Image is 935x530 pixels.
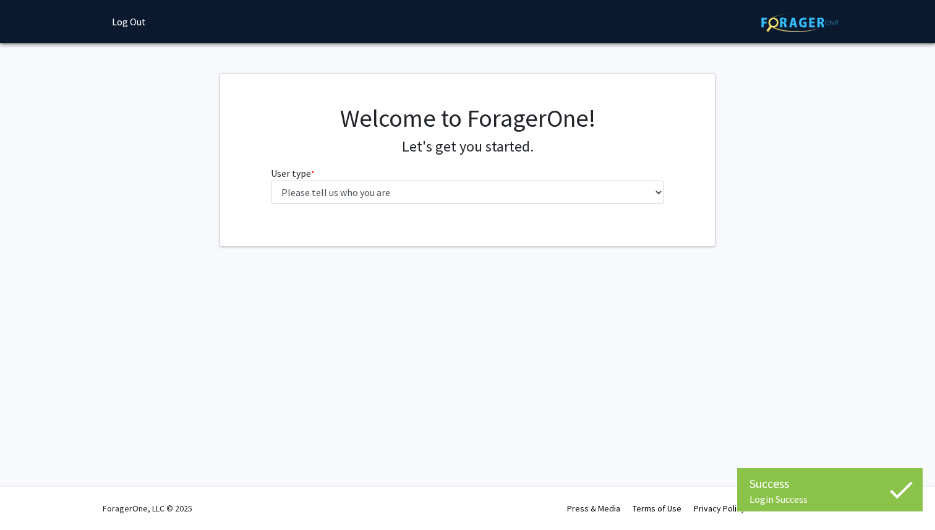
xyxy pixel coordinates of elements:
h4: Let's get you started. [271,138,665,156]
a: Terms of Use [633,503,681,514]
a: Press & Media [567,503,620,514]
label: User type [271,166,315,181]
div: Success [749,474,910,493]
h1: Welcome to ForagerOne! [271,103,665,133]
img: ForagerOne Logo [761,13,839,32]
div: Login Success [749,493,910,505]
div: ForagerOne, LLC © 2025 [103,487,192,530]
a: Privacy Policy [694,503,745,514]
